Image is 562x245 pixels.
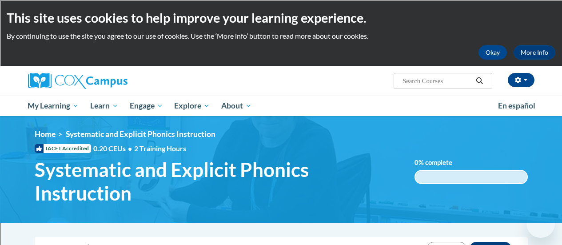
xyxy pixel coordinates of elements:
a: My Learning [22,96,85,116]
span: Engage [130,100,163,111]
span: Explore [174,100,210,111]
span: Learn [90,100,118,111]
a: En español [492,96,541,115]
span: 0.20 CEUs [93,144,134,153]
iframe: Button to launch messaging window [526,209,555,238]
label: % complete [415,158,466,168]
img: Cox Campus [28,73,128,89]
button: Search [473,76,486,86]
span: My Learning [28,100,79,111]
span: 2 Training Hours [134,144,186,153]
span: Systematic and Explicit Phonics Instruction [66,129,215,139]
span: • [128,144,132,153]
a: Cox Campus [28,73,188,89]
input: Search Courses [402,76,473,86]
span: IACET Accredited [35,144,91,153]
span: About [221,100,251,111]
span: Systematic and Explicit Phonics Instruction [35,158,401,205]
button: Account Settings [508,73,534,87]
a: Home [35,129,56,139]
a: Engage [124,96,169,116]
span: En español [498,101,535,110]
a: About [215,96,257,116]
a: Explore [168,96,215,116]
a: Learn [84,96,124,116]
div: Main menu [21,96,541,116]
span: 0 [415,159,419,166]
